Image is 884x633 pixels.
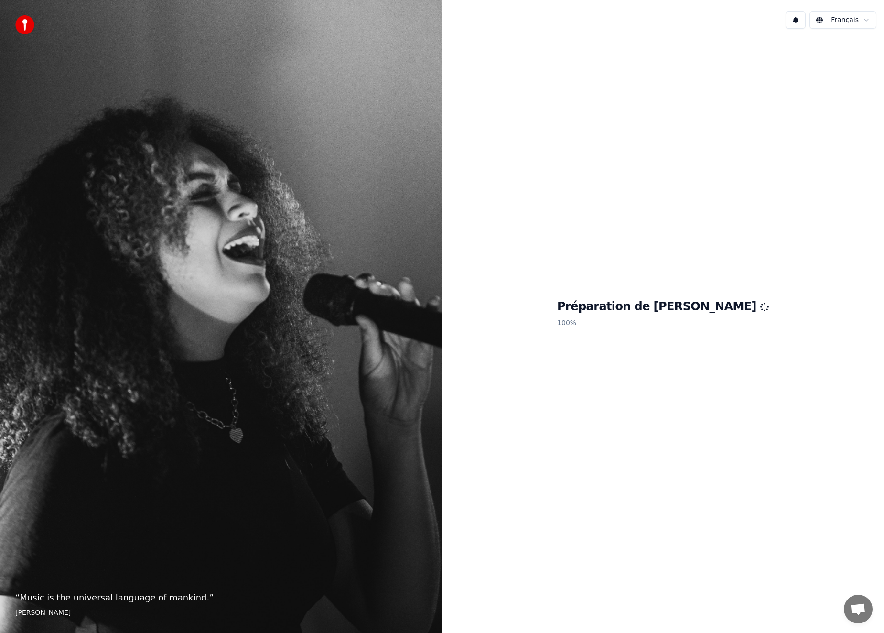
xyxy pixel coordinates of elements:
[844,595,873,623] a: Ouvrir le chat
[15,608,427,618] footer: [PERSON_NAME]
[15,591,427,604] p: “ Music is the universal language of mankind. ”
[15,15,34,34] img: youka
[557,299,769,315] h1: Préparation de [PERSON_NAME]
[557,315,769,332] p: 100 %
